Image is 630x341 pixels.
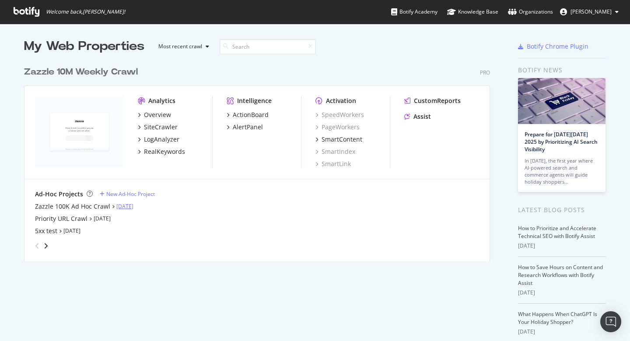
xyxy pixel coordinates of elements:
div: Ad-Hoc Projects [35,190,83,199]
a: Zazzle 100K Ad Hoc Crawl [35,202,110,211]
a: Assist [404,112,431,121]
a: [DATE] [94,215,111,222]
div: ActionBoard [233,110,269,119]
div: Overview [144,110,171,119]
div: AlertPanel [233,123,263,131]
div: angle-left [31,239,43,253]
div: In [DATE], the first year where AI-powered search and commerce agents will guide holiday shoppers… [525,157,599,185]
a: Prepare for [DATE][DATE] 2025 by Prioritizing AI Search Visibility [525,131,598,153]
a: New Ad-Hoc Project [100,190,155,198]
a: 5xx test [35,227,57,235]
a: LogAnalyzer [138,135,179,144]
div: Botify Chrome Plugin [527,42,588,51]
a: SmartLink [315,160,351,168]
div: Analytics [148,96,175,105]
a: [DATE] [116,202,133,210]
a: How to Prioritize and Accelerate Technical SEO with Botify Assist [518,224,596,240]
div: Assist [413,112,431,121]
div: grid [24,55,497,261]
div: Botify news [518,65,606,75]
a: AlertPanel [227,123,263,131]
img: Prepare for Black Friday 2025 by Prioritizing AI Search Visibility [518,78,605,124]
div: RealKeywords [144,147,185,156]
div: Zazzle 10M Weekly Crawl [24,66,138,78]
a: CustomReports [404,96,461,105]
button: [PERSON_NAME] [553,5,626,19]
div: My Web Properties [24,38,144,55]
input: Search [220,39,316,54]
img: zazzle.com [35,96,124,167]
div: Latest Blog Posts [518,205,606,215]
a: SmartContent [315,135,362,144]
button: Most recent crawl [151,39,213,53]
div: Open Intercom Messenger [600,311,621,332]
div: New Ad-Hoc Project [106,190,155,198]
a: SmartIndex [315,147,355,156]
div: Knowledge Base [447,7,498,16]
div: Activation [326,96,356,105]
div: angle-right [43,242,49,250]
div: SmartContent [322,135,362,144]
a: PageWorkers [315,123,360,131]
a: SpeedWorkers [315,110,364,119]
div: SiteCrawler [144,123,178,131]
div: [DATE] [518,289,606,297]
a: RealKeywords [138,147,185,156]
div: [DATE] [518,328,606,336]
span: Welcome back, [PERSON_NAME] ! [46,8,125,15]
div: Pro [480,69,490,76]
a: Overview [138,110,171,119]
a: How to Save Hours on Content and Research Workflows with Botify Assist [518,263,603,287]
div: Intelligence [237,96,272,105]
div: CustomReports [414,96,461,105]
div: Organizations [508,7,553,16]
div: Most recent crawl [158,44,202,49]
a: SiteCrawler [138,123,178,131]
div: Botify Academy [391,7,437,16]
span: Colin Ma [570,8,612,15]
a: Zazzle 10M Weekly Crawl [24,66,141,78]
a: Priority URL Crawl [35,214,87,223]
a: What Happens When ChatGPT Is Your Holiday Shopper? [518,310,597,326]
a: ActionBoard [227,110,269,119]
a: Botify Chrome Plugin [518,42,588,51]
a: [DATE] [63,227,80,234]
div: [DATE] [518,242,606,250]
div: LogAnalyzer [144,135,179,144]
